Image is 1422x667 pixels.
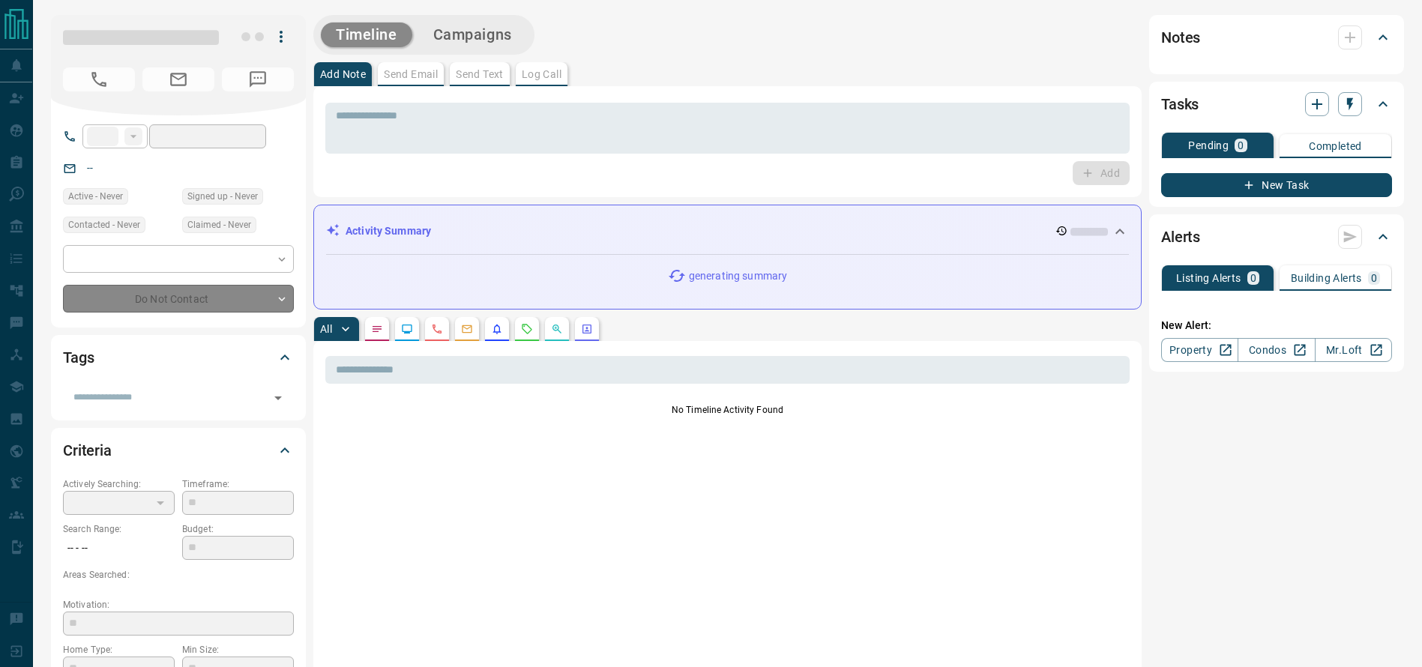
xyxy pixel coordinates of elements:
[1309,141,1362,151] p: Completed
[63,339,294,375] div: Tags
[1161,318,1392,333] p: New Alert:
[1315,338,1392,362] a: Mr.Loft
[325,403,1130,417] p: No Timeline Activity Found
[142,67,214,91] span: No Email
[371,323,383,335] svg: Notes
[182,477,294,491] p: Timeframe:
[187,217,251,232] span: Claimed - Never
[461,323,473,335] svg: Emails
[63,432,294,468] div: Criteria
[1250,273,1256,283] p: 0
[1161,338,1238,362] a: Property
[418,22,527,47] button: Campaigns
[68,217,140,232] span: Contacted - Never
[63,536,175,561] p: -- - --
[182,643,294,657] p: Min Size:
[1188,140,1229,151] p: Pending
[320,324,332,334] p: All
[182,522,294,536] p: Budget:
[63,643,175,657] p: Home Type:
[1161,19,1392,55] div: Notes
[1161,219,1392,255] div: Alerts
[491,323,503,335] svg: Listing Alerts
[1161,225,1200,249] h2: Alerts
[87,162,93,174] a: --
[1238,140,1244,151] p: 0
[431,323,443,335] svg: Calls
[187,189,258,204] span: Signed up - Never
[1238,338,1315,362] a: Condos
[401,323,413,335] svg: Lead Browsing Activity
[1161,173,1392,197] button: New Task
[1176,273,1241,283] p: Listing Alerts
[63,438,112,462] h2: Criteria
[521,323,533,335] svg: Requests
[63,522,175,536] p: Search Range:
[63,568,294,582] p: Areas Searched:
[581,323,593,335] svg: Agent Actions
[268,387,289,408] button: Open
[1161,92,1199,116] h2: Tasks
[63,67,135,91] span: No Number
[68,189,123,204] span: Active - Never
[1371,273,1377,283] p: 0
[63,477,175,491] p: Actively Searching:
[63,285,294,313] div: Do Not Contact
[63,345,94,369] h2: Tags
[1161,86,1392,122] div: Tasks
[1291,273,1362,283] p: Building Alerts
[551,323,563,335] svg: Opportunities
[689,268,787,284] p: generating summary
[320,69,366,79] p: Add Note
[222,67,294,91] span: No Number
[326,217,1129,245] div: Activity Summary
[63,598,294,612] p: Motivation:
[321,22,412,47] button: Timeline
[346,223,431,239] p: Activity Summary
[1161,25,1200,49] h2: Notes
